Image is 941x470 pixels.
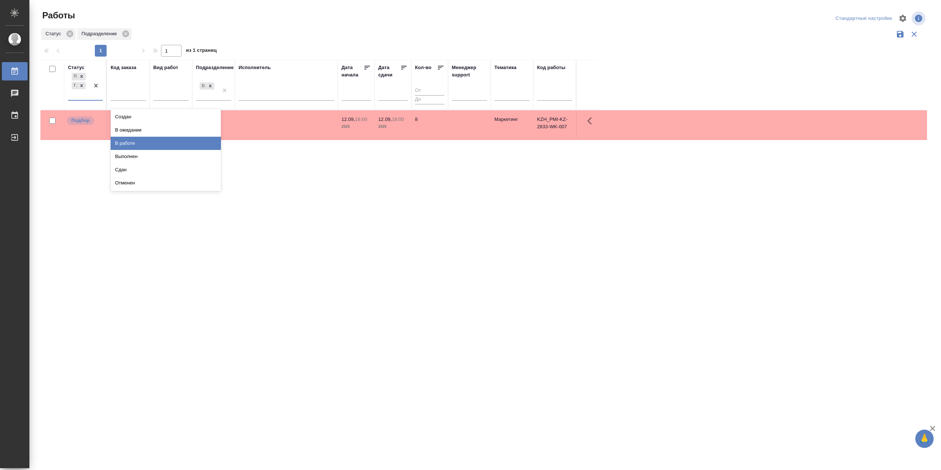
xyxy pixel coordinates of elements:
div: В ожидании [111,123,221,137]
p: 16:00 [355,116,367,122]
div: Готов к работе [72,82,78,90]
p: 2025 [378,123,408,130]
button: Здесь прячутся важные кнопки [583,112,601,130]
td: KZH_PMI-KZ-2833-WK-007 [533,112,576,138]
input: От [415,86,444,95]
span: Работы [40,10,75,21]
div: Сдан [111,163,221,176]
div: Подразделение [196,64,234,71]
div: Кол-во [415,64,432,71]
button: 🙏 [915,430,934,448]
span: из 1 страниц [186,46,217,57]
button: Сбросить фильтры [907,27,921,41]
p: 12.09, [378,116,392,122]
span: Посмотреть информацию [912,11,927,25]
p: Подразделение [82,30,119,37]
p: 12.09, [341,116,355,122]
div: Менеджер support [452,64,487,79]
div: DTPlight [200,82,206,90]
div: Выполнен [111,150,221,163]
div: Код заказа [111,64,136,71]
div: Статус [41,28,76,40]
div: Дата начала [341,64,364,79]
td: 8 [411,112,448,138]
div: Подбор, Готов к работе [71,81,86,90]
span: 🙏 [918,431,931,446]
div: Подразделение [77,28,132,40]
div: Код работы [537,64,565,71]
div: Подбор [72,73,78,80]
div: Можно подбирать исполнителей [66,116,103,126]
input: До [415,95,444,104]
p: Маркетинг [494,116,530,123]
div: В работе [111,137,221,150]
p: Подбор [71,117,90,124]
button: Сохранить фильтры [893,27,907,41]
div: DTPlight [199,82,215,91]
div: Подбор, Готов к работе [71,72,86,81]
span: Настроить таблицу [894,10,912,27]
p: Статус [46,30,64,37]
div: Исполнитель [239,64,271,71]
p: 18:00 [392,116,404,122]
div: Создан [111,110,221,123]
div: Вид работ [153,64,178,71]
div: Отменен [111,176,221,190]
div: split button [834,13,894,24]
div: Статус [68,64,85,71]
p: 2025 [341,123,371,130]
div: Тематика [494,64,516,71]
div: Дата сдачи [378,64,400,79]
